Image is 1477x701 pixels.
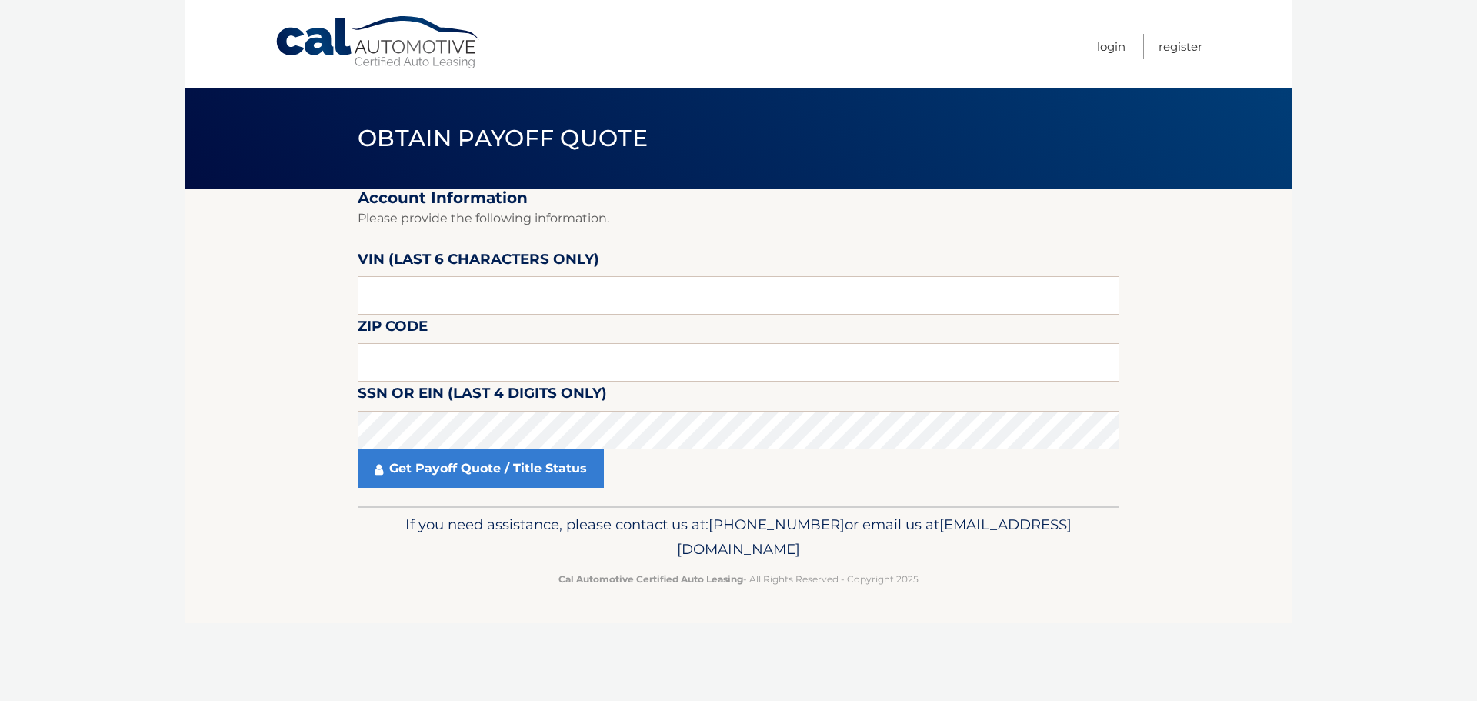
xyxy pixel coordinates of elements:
a: Get Payoff Quote / Title Status [358,449,604,488]
strong: Cal Automotive Certified Auto Leasing [558,573,743,585]
label: SSN or EIN (last 4 digits only) [358,382,607,410]
label: Zip Code [358,315,428,343]
a: Register [1159,34,1202,59]
h2: Account Information [358,189,1119,208]
p: - All Rights Reserved - Copyright 2025 [368,571,1109,587]
a: Login [1097,34,1125,59]
p: If you need assistance, please contact us at: or email us at [368,512,1109,562]
span: Obtain Payoff Quote [358,124,648,152]
p: Please provide the following information. [358,208,1119,229]
a: Cal Automotive [275,15,482,70]
label: VIN (last 6 characters only) [358,248,599,276]
span: [PHONE_NUMBER] [708,516,845,533]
